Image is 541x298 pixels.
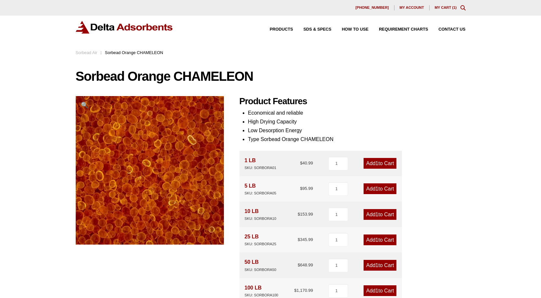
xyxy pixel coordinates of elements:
a: Requirement Charts [368,27,428,32]
img: Delta Adsorbents [76,21,173,34]
span: 1 [376,288,379,293]
span: Requirement Charts [379,27,428,32]
div: Toggle Modal Content [460,5,466,10]
span: 1 [376,186,379,192]
div: 10 LB [245,207,277,222]
a: My account [394,5,430,10]
bdi: 648.99 [298,263,313,267]
span: : [100,50,102,55]
div: 5 LB [245,181,277,196]
a: Add1to Cart [364,285,396,296]
bdi: 95.99 [300,186,313,191]
li: Type Sorbead Orange CHAMELEON [248,135,466,144]
span: $ [298,237,300,242]
span: 1 [453,6,455,9]
span: How to Use [342,27,368,32]
span: 1 [376,237,379,243]
div: SKU: SORBORA01 [245,165,277,171]
a: Add1to Cart [364,234,396,245]
div: SKU: SORBORA25 [245,241,277,247]
a: My Cart (1) [435,6,457,9]
span: My account [400,6,424,9]
span: SDS & SPECS [303,27,331,32]
span: $ [298,212,300,217]
a: Products [259,27,293,32]
div: SKU: SORBORA10 [245,216,277,222]
div: SKU: SORBORA50 [245,267,277,273]
a: Add1to Cart [364,209,396,220]
div: 1 LB [245,156,277,171]
a: How to Use [331,27,368,32]
span: 🔍 [81,102,88,108]
a: Add1to Cart [364,183,396,194]
span: Contact Us [439,27,466,32]
li: Low Desorption Energy [248,126,466,135]
a: [PHONE_NUMBER] [350,5,394,10]
span: Products [270,27,293,32]
div: 25 LB [245,232,277,247]
bdi: 153.99 [298,212,313,217]
a: Add1to Cart [364,158,396,169]
span: 1 [376,263,379,268]
h2: Product Features [239,96,466,107]
li: High Drying Capacity [248,117,466,126]
a: Sorbead Air [76,50,97,55]
span: $ [300,186,302,191]
span: [PHONE_NUMBER] [355,6,389,9]
a: SDS & SPECS [293,27,331,32]
span: 1 [376,161,379,166]
span: $ [298,263,300,267]
span: 1 [376,212,379,217]
h1: Sorbead Orange CHAMELEON [76,69,466,83]
a: Add1to Cart [364,260,396,271]
span: $ [300,161,302,165]
bdi: 40.99 [300,161,313,165]
span: $ [294,288,296,293]
div: SKU: SORBORA05 [245,190,277,196]
a: View full-screen image gallery [76,96,94,114]
div: 50 LB [245,258,277,273]
span: Sorbead Orange CHAMELEON [105,50,163,55]
a: Contact Us [428,27,466,32]
bdi: 1,170.99 [294,288,313,293]
bdi: 345.99 [298,237,313,242]
li: Economical and reliable [248,108,466,117]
